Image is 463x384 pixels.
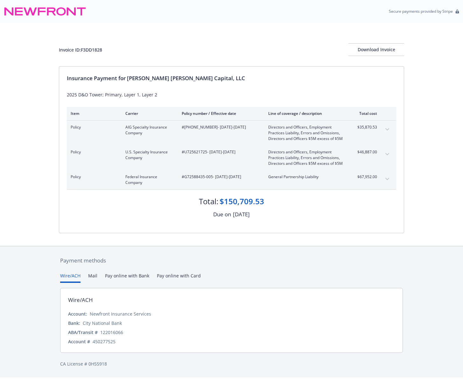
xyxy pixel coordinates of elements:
span: #[PHONE_NUMBER] - [DATE]-[DATE] [182,124,258,130]
span: AIG Specialty Insurance Company [125,124,172,136]
span: Directors and Officers, Employment Practices Liability, Errors and Omissions, Directors and Offic... [268,149,343,166]
span: Directors and Officers, Employment Practices Liability, Errors and Omissions, Directors and Offic... [268,124,343,142]
div: Account: [68,311,87,317]
span: General Partnership Liability [268,174,343,180]
div: $150,709.53 [220,196,264,207]
button: Wire/ACH [60,272,81,283]
div: Newfront Insurance Services [90,311,151,317]
span: #G72588435-005 - [DATE]-[DATE] [182,174,258,180]
div: Download Invoice [348,44,404,56]
span: U.S. Specialty Insurance Company [125,149,172,161]
button: expand content [382,124,392,135]
div: Due on [213,210,231,219]
div: PolicyAIG Specialty Insurance Company#[PHONE_NUMBER]- [DATE]-[DATE]Directors and Officers, Employ... [67,121,396,145]
span: Federal Insurance Company [125,174,172,185]
div: Line of coverage / description [268,111,343,116]
button: Pay online with Bank [105,272,149,283]
span: Policy [71,124,115,130]
span: $35,870.53 [353,124,377,130]
span: Policy [71,149,115,155]
div: Carrier [125,111,172,116]
div: City National Bank [83,320,122,326]
button: Download Invoice [348,43,404,56]
div: PolicyFederal Insurance Company#G72588435-005- [DATE]-[DATE]General Partnership Liability$67,952.... [67,170,396,189]
div: CA License # 0H55918 [60,360,403,367]
p: Secure payments provided by Stripe [389,9,453,14]
div: 450277525 [93,338,116,345]
div: Invoice ID: F3DD1828 [59,46,102,53]
div: PolicyU.S. Specialty Insurance Company#U725621725- [DATE]-[DATE]Directors and Officers, Employmen... [67,145,396,170]
div: ABA/Transit # [68,329,98,336]
div: 122016066 [100,329,123,336]
span: $67,952.00 [353,174,377,180]
div: Total: [199,196,218,207]
div: Payment methods [60,256,403,265]
span: $46,887.00 [353,149,377,155]
button: expand content [382,149,392,159]
span: Policy [71,174,115,180]
div: Total cost [353,111,377,116]
div: [DATE] [233,210,250,219]
span: #U725621725 - [DATE]-[DATE] [182,149,258,155]
div: Policy number / Effective date [182,111,258,116]
button: Mail [88,272,97,283]
div: Bank: [68,320,80,326]
button: expand content [382,174,392,184]
div: Wire/ACH [68,296,93,304]
div: Item [71,111,115,116]
div: Account # [68,338,90,345]
div: Insurance Payment for [PERSON_NAME] [PERSON_NAME] Capital, LLC [67,74,396,82]
div: 2025 D&O Tower; Primary, Layer 1, Layer 2 [67,91,396,98]
button: Pay online with Card [157,272,201,283]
